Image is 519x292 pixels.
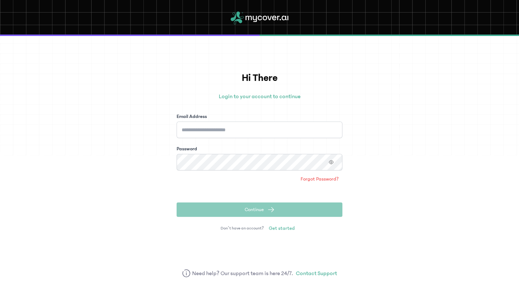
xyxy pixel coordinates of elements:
span: Get started [269,225,295,232]
a: Forgot Password? [297,173,342,185]
a: Get started [265,223,298,234]
button: Continue [177,202,342,217]
span: Don’t have an account? [221,225,264,231]
span: Continue [245,206,264,213]
p: Login to your account to continue [177,92,342,101]
span: Forgot Password? [301,175,339,183]
a: Contact Support [296,269,337,278]
label: Email Address [177,113,207,120]
h1: Hi There [177,70,342,86]
span: Need help? Our support team is here 24/7. [192,269,293,278]
label: Password [177,145,197,152]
